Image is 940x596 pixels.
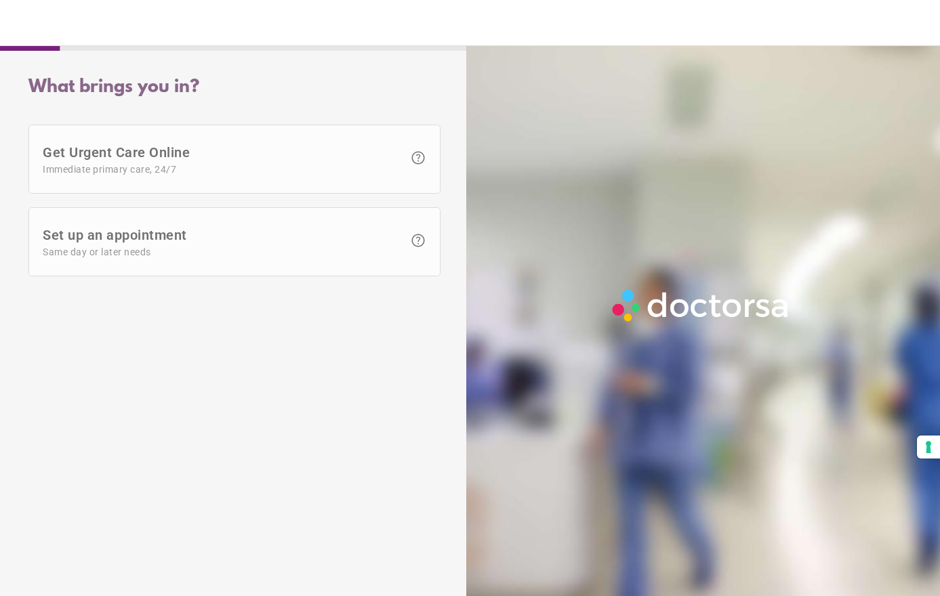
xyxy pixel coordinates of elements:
[410,150,426,166] span: help
[917,435,940,459] button: Your consent preferences for tracking technologies
[607,284,795,326] img: Logo-Doctorsa-trans-White-partial-flat.png
[28,77,441,98] div: What brings you in?
[43,227,403,257] span: Set up an appointment
[43,164,403,175] span: Immediate primary care, 24/7
[43,247,403,257] span: Same day or later needs
[43,144,403,175] span: Get Urgent Care Online
[410,232,426,249] span: help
